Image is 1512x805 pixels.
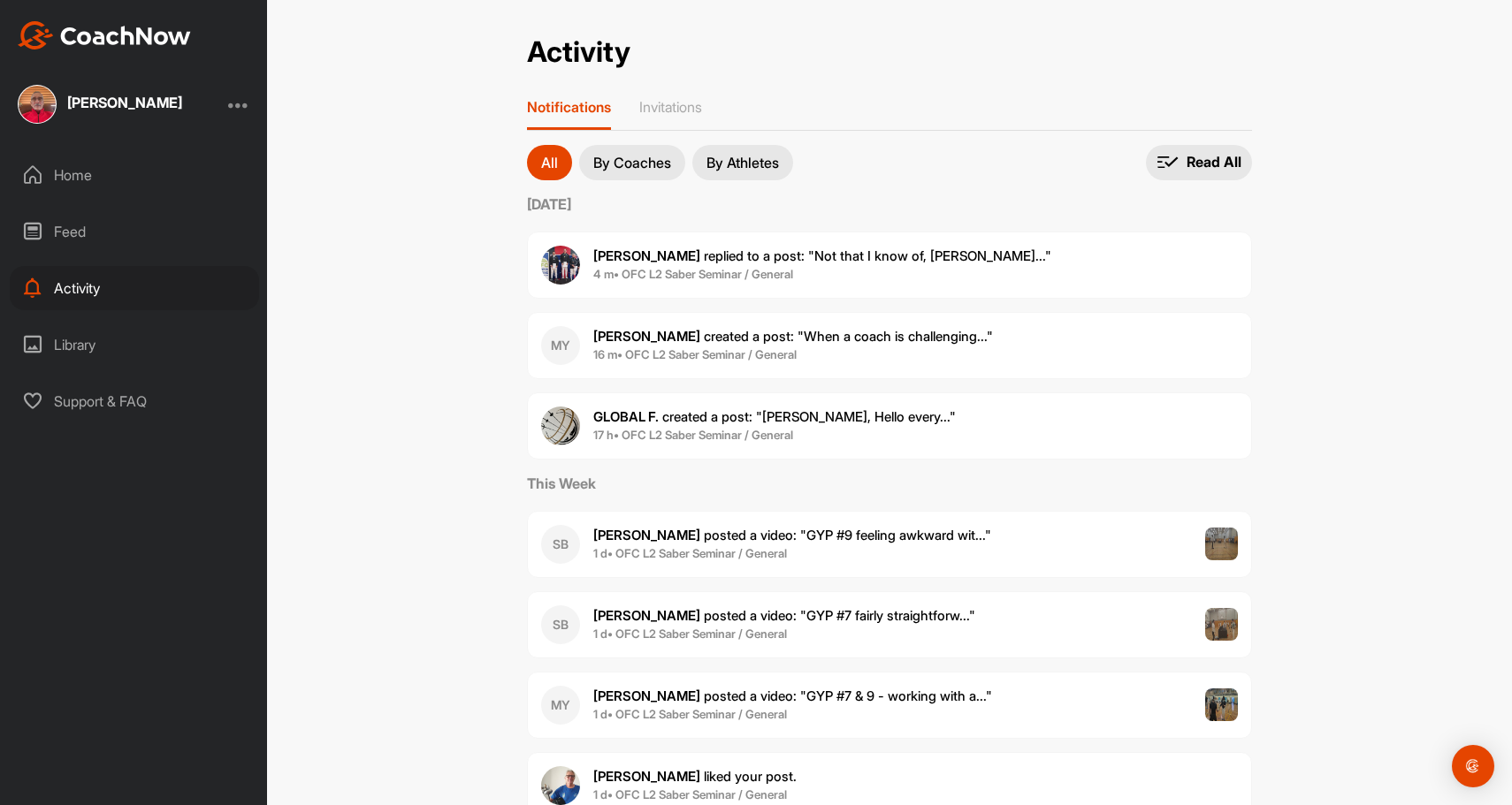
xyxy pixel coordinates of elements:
[67,95,182,110] div: [PERSON_NAME]
[1452,745,1494,787] div: Open Intercom Messenger
[527,35,630,70] h2: Activity
[541,605,580,644] div: SB
[1205,608,1239,642] img: post image
[692,145,793,180] button: By Athletes
[639,98,702,116] p: Invitations
[593,687,992,704] span: posted a video : " GYP #7 & 9 - working with a... "
[593,787,787,801] b: 1 d • OFC L2 Saber Seminar / General
[10,153,259,197] div: Home
[593,546,787,560] b: 1 d • OFC L2 Saber Seminar / General
[527,145,572,180] button: All
[593,627,787,641] b: 1 d • OFC L2 Saber Seminar / General
[541,156,558,170] p: All
[1205,528,1239,561] img: post image
[579,145,685,180] button: By Coaches
[706,156,779,170] p: By Athletes
[1205,688,1239,722] img: post image
[593,428,793,442] b: 17 h • OFC L2 Saber Seminar / General
[593,607,700,624] b: [PERSON_NAME]
[593,247,1051,264] span: replied to a post : "Not that I know of, [PERSON_NAME]..."
[593,527,991,543] span: posted a video : " GYP #9 feeling awkward wit... "
[593,328,993,345] span: created a post : "When a coach is challenging..."
[10,379,259,423] div: Support & FAQ
[527,473,1252,494] label: This Week
[10,209,259,254] div: Feed
[593,707,787,721] b: 1 d • OFC L2 Saber Seminar / General
[593,687,700,704] b: [PERSON_NAME]
[541,525,580,564] div: SB
[593,347,797,361] b: 16 m • OFC L2 Saber Seminar / General
[541,406,580,445] img: user avatar
[10,266,259,310] div: Activity
[18,85,57,124] img: square_1dabbe1f53303f1ddc21cfd5b1e671c9.jpg
[593,768,700,785] b: [PERSON_NAME]
[541,246,580,285] img: user avatar
[527,194,1252,215] label: [DATE]
[593,247,700,264] b: [PERSON_NAME]
[593,768,797,785] span: liked your post .
[527,98,611,116] p: Notifications
[541,686,580,725] div: MY
[593,408,659,425] b: GLOBAL F.
[593,156,671,170] p: By Coaches
[593,408,956,425] span: created a post : "[PERSON_NAME], Hello every..."
[593,267,793,281] b: 4 m • OFC L2 Saber Seminar / General
[593,328,700,345] b: [PERSON_NAME]
[1187,153,1241,171] p: Read All
[541,326,580,365] div: MY
[593,527,700,543] b: [PERSON_NAME]
[541,766,580,805] img: user avatar
[10,323,259,367] div: Library
[593,607,975,624] span: posted a video : " GYP #7 fairly straightforw... "
[18,21,191,49] img: CoachNow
